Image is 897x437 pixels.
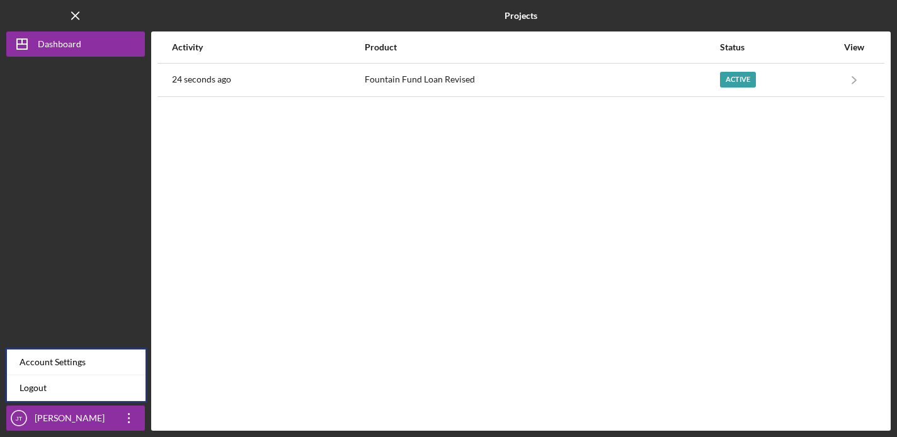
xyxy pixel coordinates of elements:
a: Logout [7,375,146,401]
div: Status [720,42,837,52]
b: Projects [505,11,537,21]
div: Activity [172,42,363,52]
button: Dashboard [6,31,145,57]
button: JT[PERSON_NAME] [6,406,145,431]
div: Account Settings [7,349,146,375]
div: View [838,42,870,52]
div: [PERSON_NAME] [31,406,113,434]
text: JT [16,415,23,422]
div: Product [365,42,719,52]
div: Active [720,72,756,88]
div: Fountain Fund Loan Revised [365,64,719,96]
time: 2025-09-11 20:25 [172,74,231,84]
div: Dashboard [38,31,81,60]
